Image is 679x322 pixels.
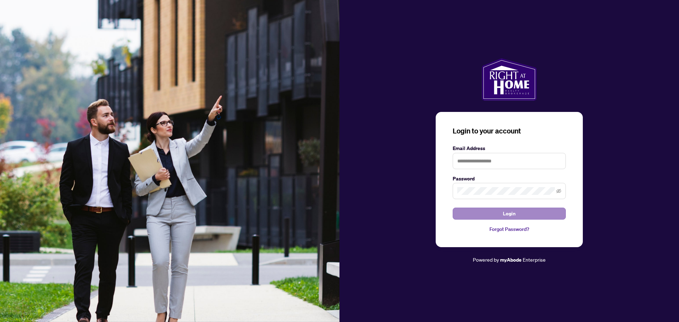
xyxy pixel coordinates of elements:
[523,256,546,263] span: Enterprise
[453,225,566,233] a: Forgot Password?
[473,256,499,263] span: Powered by
[503,208,516,219] span: Login
[500,256,522,264] a: myAbode
[453,175,566,183] label: Password
[453,126,566,136] h3: Login to your account
[453,144,566,152] label: Email Address
[453,208,566,220] button: Login
[482,58,536,101] img: ma-logo
[556,189,561,193] span: eye-invisible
